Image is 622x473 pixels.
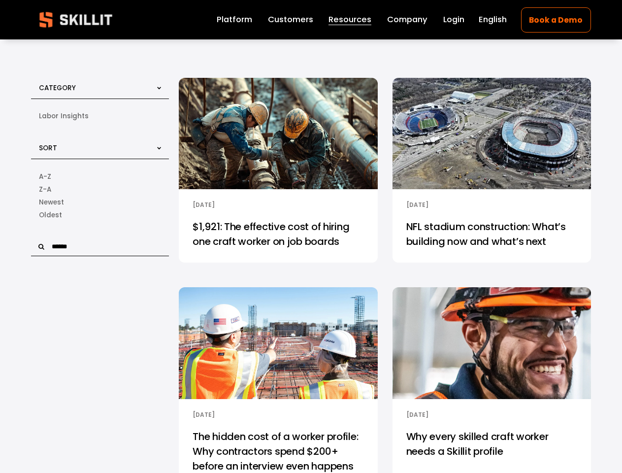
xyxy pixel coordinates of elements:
[479,14,507,26] span: English
[39,210,62,221] span: Oldest
[178,77,378,190] img: $1,921: The effective cost of hiring one craft worker on job boards
[39,171,51,182] span: A-Z
[328,14,371,26] span: Resources
[39,110,161,123] a: Labor Insights
[39,83,76,93] span: Category
[178,287,378,400] img: The hidden cost of a worker profile: Why contractors spend $200+ before an interview even happens
[39,184,51,195] span: Z-A
[391,287,591,400] img: Why every skilled craft worker needs a Skillit profile
[391,77,591,190] img: NFL stadium construction: What’s building now and what’s next
[406,201,428,209] time: [DATE]
[268,13,313,27] a: Customers
[179,211,377,263] a: $1,921: The effective cost of hiring one craft worker on job boards
[393,211,591,263] a: NFL stadium construction: What’s building now and what’s next
[39,183,161,196] a: Alphabetical
[479,13,507,27] div: language picker
[406,410,428,419] time: [DATE]
[39,196,161,208] a: Date
[193,410,215,419] time: [DATE]
[387,13,427,27] a: Company
[39,144,57,153] span: Sort
[443,13,464,27] a: Login
[39,209,161,222] a: Date
[39,170,161,183] a: Alphabetical
[31,5,121,34] img: Skillit
[217,13,252,27] a: Platform
[521,7,591,33] a: Book a Demo
[39,197,64,208] span: Newest
[328,13,371,27] a: folder dropdown
[193,201,215,209] time: [DATE]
